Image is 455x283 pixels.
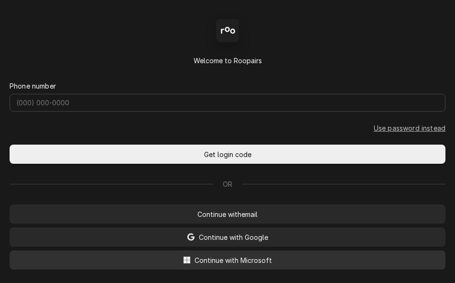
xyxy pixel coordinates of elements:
span: Continue with email [195,209,260,219]
input: (000) 000-0000 [10,94,445,112]
div: Welcome to Roopairs [10,56,445,66]
span: Continue with Microsoft [193,255,274,265]
span: Continue with Google [197,232,270,242]
div: Or [10,179,445,189]
button: Get login code [10,145,445,164]
button: Continue with Microsoft [10,250,445,270]
label: Phone number [10,81,56,91]
a: Go to Phone and password form [374,123,445,133]
button: Continue withemail [10,204,445,224]
span: Get login code [202,149,253,159]
button: Continue with Google [10,227,445,247]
